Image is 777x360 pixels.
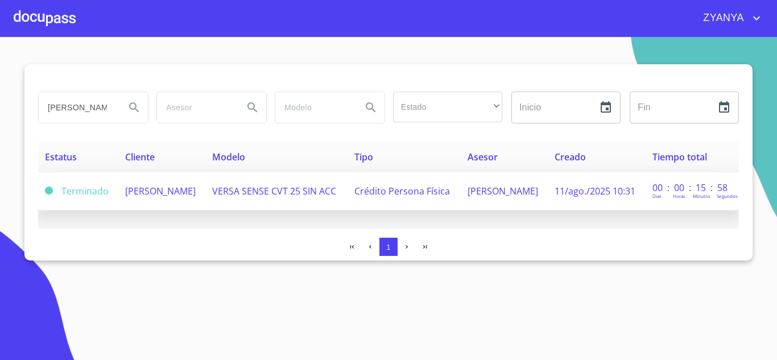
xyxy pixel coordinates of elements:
[125,151,155,163] span: Cliente
[45,187,53,195] span: Terminado
[652,151,707,163] span: Tiempo total
[386,243,390,251] span: 1
[39,92,116,123] input: search
[673,193,685,199] p: Horas
[121,94,148,121] button: Search
[693,193,710,199] p: Minutos
[125,185,196,197] span: [PERSON_NAME]
[45,151,77,163] span: Estatus
[393,92,502,122] div: ​
[354,185,450,197] span: Crédito Persona Física
[157,92,234,123] input: search
[379,238,398,256] button: 1
[717,193,738,199] p: Segundos
[468,185,538,197] span: [PERSON_NAME]
[354,151,373,163] span: Tipo
[275,92,353,123] input: search
[61,185,109,197] span: Terminado
[652,181,729,194] p: 00 : 00 : 15 : 58
[555,151,586,163] span: Creado
[212,151,245,163] span: Modelo
[357,94,385,121] button: Search
[652,193,662,199] p: Dias
[695,9,763,27] button: account of current user
[212,185,336,197] span: VERSA SENSE CVT 25 SIN ACC
[695,9,750,27] span: ZYANYA
[468,151,498,163] span: Asesor
[555,185,635,197] span: 11/ago./2025 10:31
[239,94,266,121] button: Search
